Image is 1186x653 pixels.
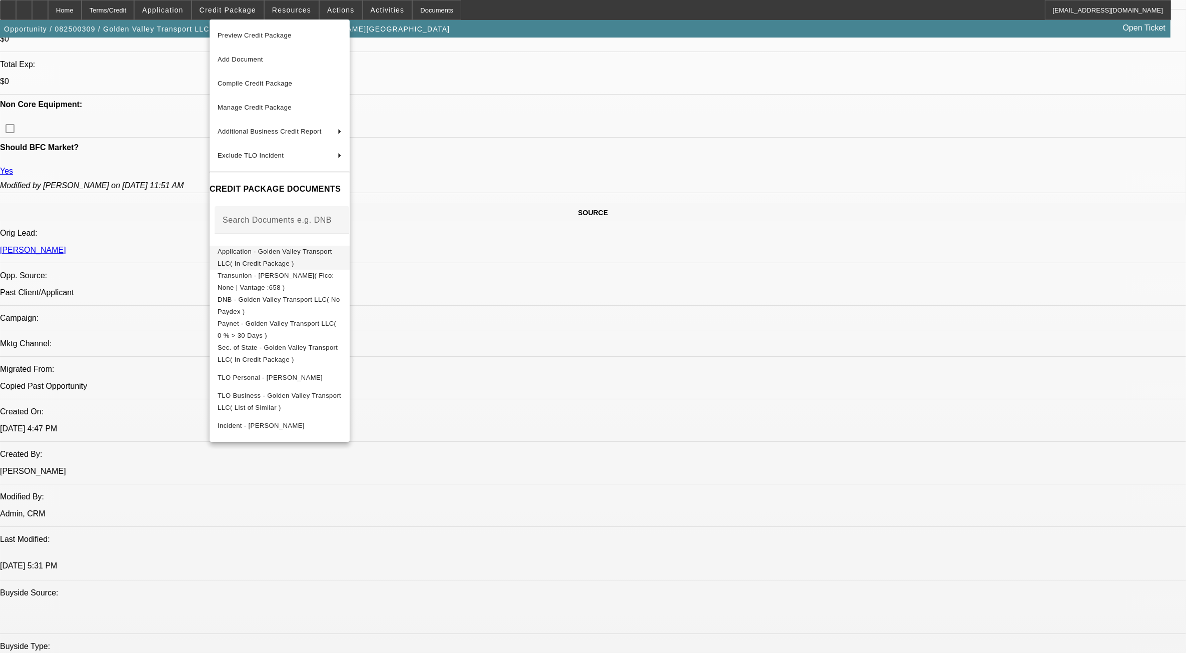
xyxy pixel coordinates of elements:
[218,271,334,291] span: Transunion - [PERSON_NAME]( Fico: None | Vantage :658 )
[218,104,292,111] span: Manage Credit Package
[210,317,350,341] button: Paynet - Golden Valley Transport LLC( 0 % > 30 Days )
[218,391,341,411] span: TLO Business - Golden Valley Transport LLC( List of Similar )
[218,343,338,363] span: Sec. of State - Golden Valley Transport LLC( In Credit Package )
[218,319,336,339] span: Paynet - Golden Valley Transport LLC( 0 % > 30 Days )
[210,293,350,317] button: DNB - Golden Valley Transport LLC( No Paydex )
[210,269,350,293] button: Transunion - Rosales, Amador( Fico: None | Vantage :658 )
[218,247,332,267] span: Application - Golden Valley Transport LLC( In Credit Package )
[210,365,350,389] button: TLO Personal - Rosales, Amador
[210,413,350,437] button: Incident - Rosales, Amador
[210,341,350,365] button: Sec. of State - Golden Valley Transport LLC( In Credit Package )
[218,80,292,87] span: Compile Credit Package
[210,245,350,269] button: Application - Golden Valley Transport LLC( In Credit Package )
[218,32,292,39] span: Preview Credit Package
[218,128,322,135] span: Additional Business Credit Report
[218,421,305,429] span: Incident - [PERSON_NAME]
[223,215,332,224] mat-label: Search Documents e.g. DNB
[218,56,263,63] span: Add Document
[218,295,340,315] span: DNB - Golden Valley Transport LLC( No Paydex )
[210,183,350,195] h4: CREDIT PACKAGE DOCUMENTS
[218,152,284,159] span: Exclude TLO Incident
[218,373,323,381] span: TLO Personal - [PERSON_NAME]
[210,389,350,413] button: TLO Business - Golden Valley Transport LLC( List of Similar )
